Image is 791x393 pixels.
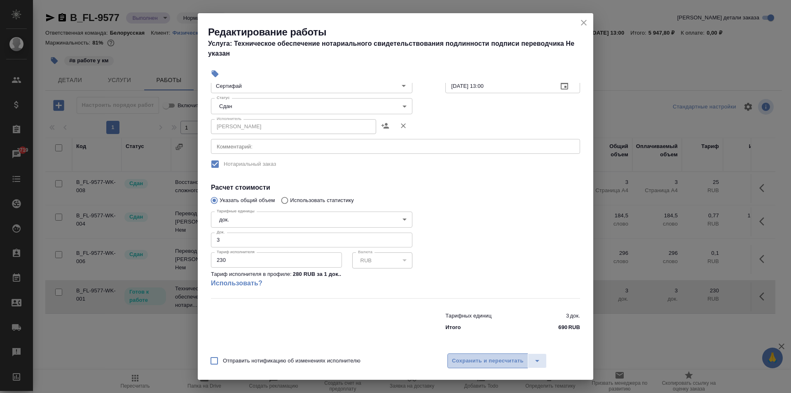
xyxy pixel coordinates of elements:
[445,312,491,320] p: Тарифных единиц
[208,26,593,39] h2: Редактирование работы
[452,356,524,366] span: Сохранить и пересчитать
[566,312,569,320] p: 3
[211,183,580,193] h4: Расчет стоимости
[558,323,567,332] p: 690
[352,252,413,268] div: RUB
[211,270,292,278] p: Тариф исполнителя в профиле:
[217,216,232,223] button: док.
[217,103,234,110] button: Сдан
[223,357,360,365] span: Отправить нотификацию об изменениях исполнителю
[206,65,224,83] button: Добавить тэг
[394,116,412,136] button: Удалить
[224,160,276,168] span: Нотариальный заказ
[211,98,412,114] div: Сдан
[211,212,412,227] div: док.
[568,323,580,332] p: RUB
[208,39,593,59] h4: Услуга: Техническое обеспечение нотариального свидетельствования подлинности подписи переводчика ...
[293,270,342,278] p: 280 RUB за 1 док. .
[211,278,412,288] a: Использовать?
[578,16,590,29] button: close
[447,353,528,368] button: Сохранить и пересчитать
[358,257,374,264] button: RUB
[398,80,410,92] button: Open
[376,116,394,136] button: Назначить
[570,312,580,320] p: док.
[445,323,461,332] p: Итого
[447,353,547,368] div: split button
